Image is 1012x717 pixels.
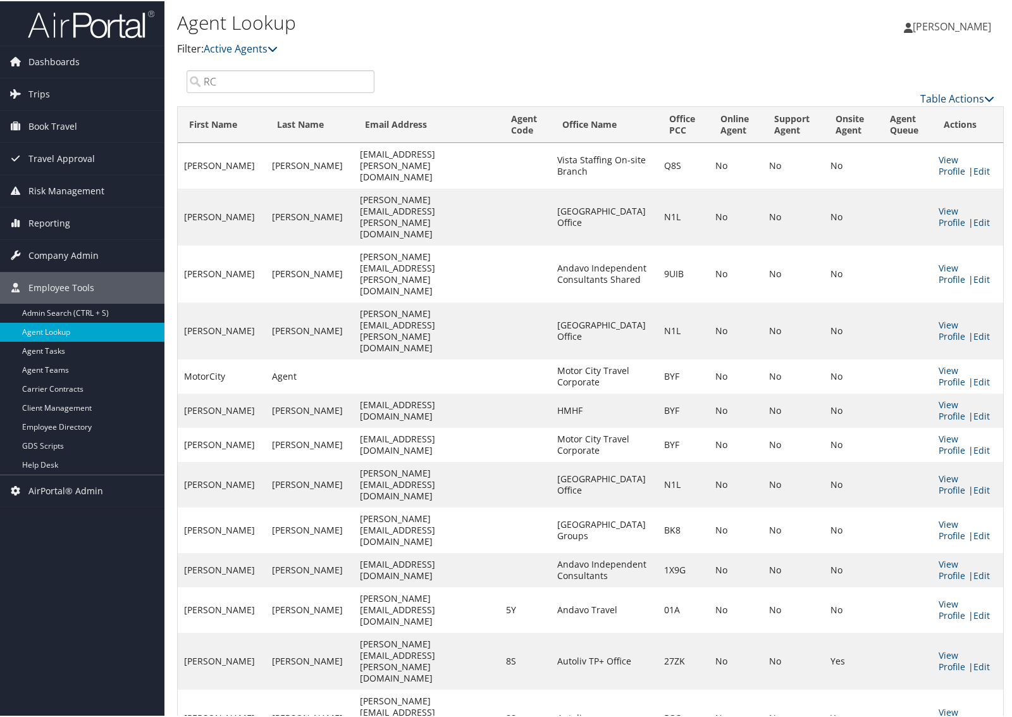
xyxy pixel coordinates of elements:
td: | [932,244,1003,301]
td: [PERSON_NAME] [266,632,354,689]
span: Reporting [28,206,70,238]
a: Edit [973,483,990,495]
a: View Profile [939,471,965,495]
td: 8S [500,632,551,689]
td: | [932,427,1003,461]
a: View Profile [939,363,965,387]
a: Edit [973,659,990,671]
td: N1L [658,461,709,506]
td: No [763,358,824,392]
td: [PERSON_NAME][EMAIL_ADDRESS][DOMAIN_NAME] [354,506,500,552]
td: No [709,552,763,586]
td: No [824,244,878,301]
th: Office Name: activate to sort column ascending [551,106,658,142]
th: Office PCC: activate to sort column ascending [658,106,709,142]
td: | [932,586,1003,632]
td: [PERSON_NAME] [178,586,266,632]
td: No [709,244,763,301]
td: [PERSON_NAME] [178,552,266,586]
a: Edit [973,329,990,341]
td: [EMAIL_ADDRESS][DOMAIN_NAME] [354,427,500,461]
td: 1X9G [658,552,709,586]
td: No [824,187,878,244]
td: No [763,427,824,461]
td: [PERSON_NAME] [178,427,266,461]
td: No [709,301,763,358]
td: [PERSON_NAME] [178,142,266,187]
td: [PERSON_NAME] [178,301,266,358]
td: No [709,392,763,427]
td: No [824,461,878,506]
a: Active Agents [204,41,278,54]
a: Edit [973,164,990,176]
td: No [824,142,878,187]
a: Edit [973,608,990,620]
td: | [932,506,1003,552]
span: Book Travel [28,109,77,141]
a: View Profile [939,597,965,620]
a: View Profile [939,318,965,341]
td: Agent [266,358,354,392]
span: Travel Approval [28,142,95,173]
a: View Profile [939,557,965,580]
td: Q8S [658,142,709,187]
td: [GEOGRAPHIC_DATA] Office [551,187,658,244]
td: [PERSON_NAME][EMAIL_ADDRESS][DOMAIN_NAME] [354,586,500,632]
th: Agent Queue: activate to sort column ascending [879,106,932,142]
td: [PERSON_NAME] [266,392,354,427]
span: Company Admin [28,239,99,270]
td: No [763,506,824,552]
th: Last Name: activate to sort column ascending [266,106,354,142]
td: [PERSON_NAME] [178,461,266,506]
td: MotorCity [178,358,266,392]
p: Filter: [177,40,728,56]
td: No [763,301,824,358]
th: Actions [932,106,1003,142]
td: 01A [658,586,709,632]
td: | [932,552,1003,586]
td: | [932,461,1003,506]
td: [PERSON_NAME] [266,427,354,461]
td: BYF [658,427,709,461]
td: 27ZK [658,632,709,689]
td: [PERSON_NAME] [266,187,354,244]
a: View Profile [939,397,965,421]
td: | [932,301,1003,358]
a: View Profile [939,204,965,227]
td: [PERSON_NAME] [178,392,266,427]
td: Motor City Travel Corporate [551,358,658,392]
input: Search [187,69,374,92]
span: [PERSON_NAME] [913,18,991,32]
td: [PERSON_NAME][EMAIL_ADDRESS][PERSON_NAME][DOMAIN_NAME] [354,244,500,301]
th: Email Address: activate to sort column ascending [354,106,500,142]
td: [PERSON_NAME] [266,301,354,358]
td: [PERSON_NAME] [178,244,266,301]
td: | [932,632,1003,689]
a: View Profile [939,261,965,284]
a: Edit [973,215,990,227]
td: [EMAIL_ADDRESS][PERSON_NAME][DOMAIN_NAME] [354,142,500,187]
td: No [763,244,824,301]
a: Edit [973,409,990,421]
td: [PERSON_NAME] [178,632,266,689]
td: [PERSON_NAME][EMAIL_ADDRESS][DOMAIN_NAME] [354,461,500,506]
td: [EMAIL_ADDRESS][DOMAIN_NAME] [354,392,500,427]
a: Edit [973,528,990,540]
td: No [709,586,763,632]
th: Online Agent: activate to sort column ascending [709,106,763,142]
td: No [709,632,763,689]
td: N1L [658,301,709,358]
span: Trips [28,77,50,109]
td: No [709,187,763,244]
td: [GEOGRAPHIC_DATA] Office [551,461,658,506]
th: Onsite Agent: activate to sort column ascending [824,106,878,142]
td: No [763,552,824,586]
span: Dashboards [28,45,80,77]
td: [PERSON_NAME][EMAIL_ADDRESS][PERSON_NAME][DOMAIN_NAME] [354,187,500,244]
a: Table Actions [920,90,994,104]
a: Edit [973,272,990,284]
td: No [824,392,878,427]
td: No [824,427,878,461]
td: [PERSON_NAME] [266,244,354,301]
td: No [709,142,763,187]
